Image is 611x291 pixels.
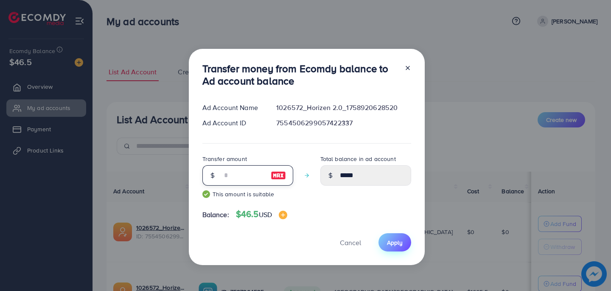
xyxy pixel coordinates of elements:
div: 1026572_Horizen 2.0_1758920628520 [269,103,418,113]
div: Ad Account ID [196,118,270,128]
div: Ad Account Name [196,103,270,113]
span: Cancel [340,238,361,247]
img: guide [202,190,210,198]
span: Apply [387,238,403,247]
span: USD [259,210,272,219]
div: 7554506299057422337 [269,118,418,128]
button: Apply [378,233,411,251]
label: Total balance in ad account [320,155,396,163]
h4: $46.5 [236,209,287,220]
button: Cancel [329,233,372,251]
label: Transfer amount [202,155,247,163]
small: This amount is suitable [202,190,293,198]
span: Balance: [202,210,229,220]
img: image [279,211,287,219]
h3: Transfer money from Ecomdy balance to Ad account balance [202,62,398,87]
img: image [271,170,286,181]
